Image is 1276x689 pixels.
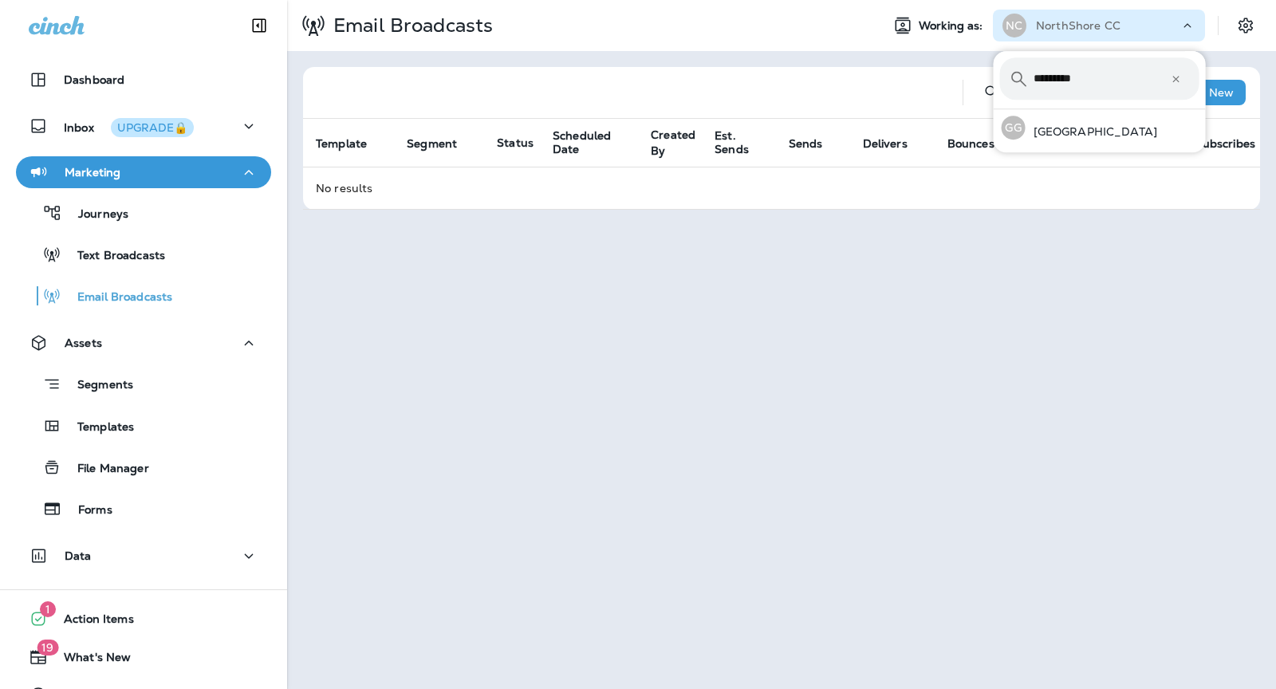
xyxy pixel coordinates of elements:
p: Text Broadcasts [61,249,165,264]
p: Email Broadcasts [327,14,493,37]
button: Search Email Broadcasts [976,77,1008,108]
div: GG [1002,116,1026,140]
p: New [1209,86,1234,99]
span: Template [316,137,367,151]
button: GG[GEOGRAPHIC_DATA] [994,109,1206,146]
span: Sends [789,137,823,151]
p: Email Broadcasts [61,290,172,305]
p: Inbox [64,118,194,135]
p: Dashboard [64,73,124,86]
p: File Manager [61,462,149,477]
button: Assets [16,327,271,359]
div: NC [1002,14,1026,37]
p: Forms [62,503,112,518]
button: Templates [16,409,271,443]
span: Action Items [48,612,134,632]
span: Scheduled Date [553,129,611,156]
span: Est. Sends [715,129,770,156]
span: Created By [651,128,695,158]
button: Marketing [16,156,271,188]
p: Journeys [62,207,128,222]
span: 1 [40,601,56,617]
button: Dashboard [16,64,271,96]
span: Sends [789,136,844,151]
span: Template [316,136,388,151]
button: Collapse Sidebar [237,10,282,41]
p: Assets [65,337,102,349]
span: Segment [407,136,478,151]
span: Working as: [919,19,987,33]
span: Unsubscribes [1180,137,1255,151]
p: Marketing [65,166,120,179]
span: Bounces [947,137,994,151]
span: What's New [48,651,131,670]
button: Journeys [16,196,271,230]
button: 19What's New [16,641,271,673]
button: 1Action Items [16,603,271,635]
button: Data [16,540,271,572]
button: File Manager [16,451,271,484]
span: Est. Sends [715,129,749,156]
span: Scheduled Date [553,129,632,156]
span: Delivers [863,136,928,151]
button: Email Broadcasts [16,279,271,313]
p: Data [65,549,92,562]
button: Text Broadcasts [16,238,271,271]
span: Delivers [863,137,908,151]
p: [GEOGRAPHIC_DATA] [1026,125,1157,138]
button: Forms [16,492,271,526]
span: Bounces [947,136,1015,151]
p: NorthShore CC [1036,19,1120,32]
span: Unsubscribes [1180,136,1276,151]
button: Settings [1231,11,1260,40]
span: Status [497,136,534,150]
p: Templates [61,420,134,435]
button: InboxUPGRADE🔒 [16,110,271,142]
div: UPGRADE🔒 [117,122,187,133]
button: Segments [16,367,271,401]
button: UPGRADE🔒 [111,118,194,137]
span: 19 [37,640,58,656]
span: Segment [407,137,457,151]
p: Segments [61,378,133,394]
